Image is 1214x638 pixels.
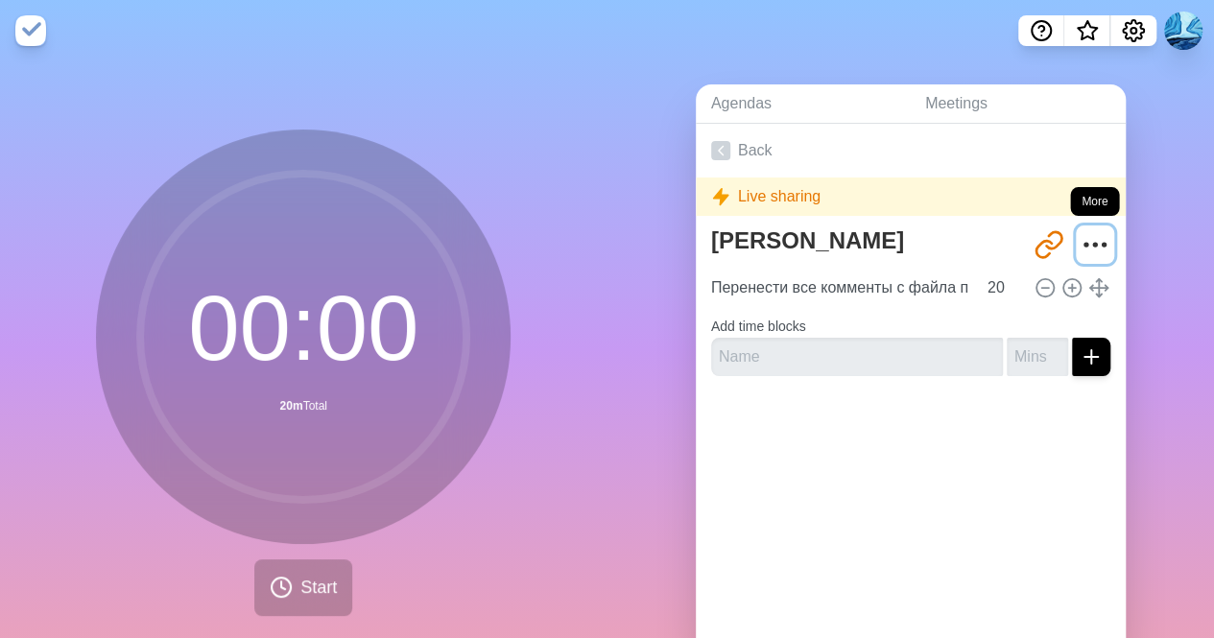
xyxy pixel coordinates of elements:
[711,319,806,334] label: Add time blocks
[711,338,1003,376] input: Name
[910,84,1126,124] a: Meetings
[1007,338,1068,376] input: Mins
[1064,15,1110,46] button: What’s new
[1018,15,1064,46] button: Help
[254,559,352,616] button: Start
[15,15,46,46] img: timeblocks logo
[696,84,910,124] a: Agendas
[980,269,1026,307] input: Mins
[703,269,976,307] input: Name
[1030,225,1068,264] button: Share link
[1076,225,1114,264] button: More
[696,177,1126,216] div: Live sharing
[696,124,1126,177] a: Back
[1110,15,1156,46] button: Settings
[300,575,337,601] span: Start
